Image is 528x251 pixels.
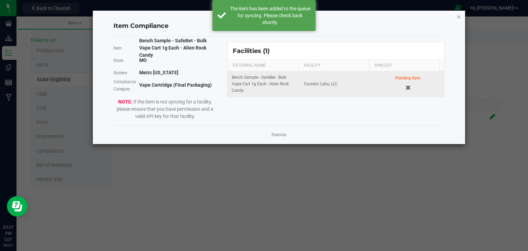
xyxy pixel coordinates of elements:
h4: Item Compliance [113,22,445,31]
span: Pending Sync [395,76,421,80]
button: Cancel button [401,81,415,93]
a: Dismiss [272,132,286,138]
b: Bench Sample - SafeBet - Bulk Vape Cart 1g Each - Alien Rock Candy [139,38,207,58]
th: SYNCED? [369,60,440,72]
button: Close modal [456,12,461,21]
span: If the item is not syncing for a facility, please ensure that you have permission and a valid API... [113,91,217,120]
div: Bench Sample - SafeBet - Bulk Vape Cart 1g Each - Alien Rock Candy [232,74,296,94]
th: FACILITY [298,60,368,72]
span: Item [113,46,122,51]
b: MO [139,57,147,63]
iframe: Resource center [7,196,27,217]
b: Vape Cartridge (Final Packaging) [139,82,212,88]
span: System [113,70,127,75]
th: EXTERNAL NAME [228,60,298,72]
span: State [113,58,123,63]
div: The item has been added to the queue for syncing. Please check back shortly. [230,5,310,26]
app-cancel-button: Delete Mapping Record [401,81,415,93]
b: Metrc [US_STATE] [139,70,178,75]
span: Compliance Category [113,79,136,91]
div: Curador Labs, LLC [304,81,368,87]
div: Facilities (1) [233,47,275,55]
